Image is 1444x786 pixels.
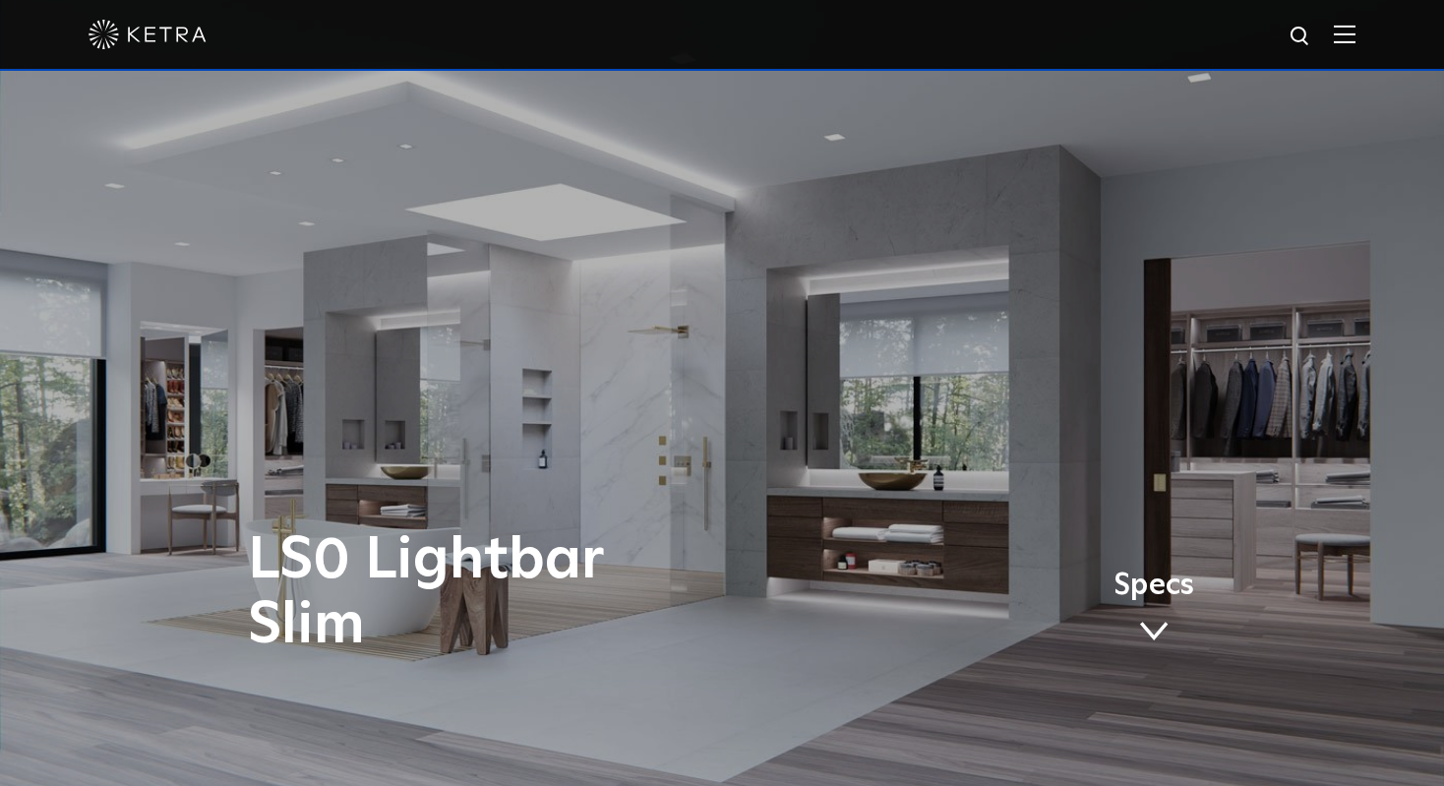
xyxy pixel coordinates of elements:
[1289,25,1313,49] img: search icon
[1113,572,1194,600] span: Specs
[89,20,207,49] img: ketra-logo-2019-white
[1113,572,1194,648] a: Specs
[248,528,804,658] h1: LS0 Lightbar Slim
[1334,25,1355,43] img: Hamburger%20Nav.svg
